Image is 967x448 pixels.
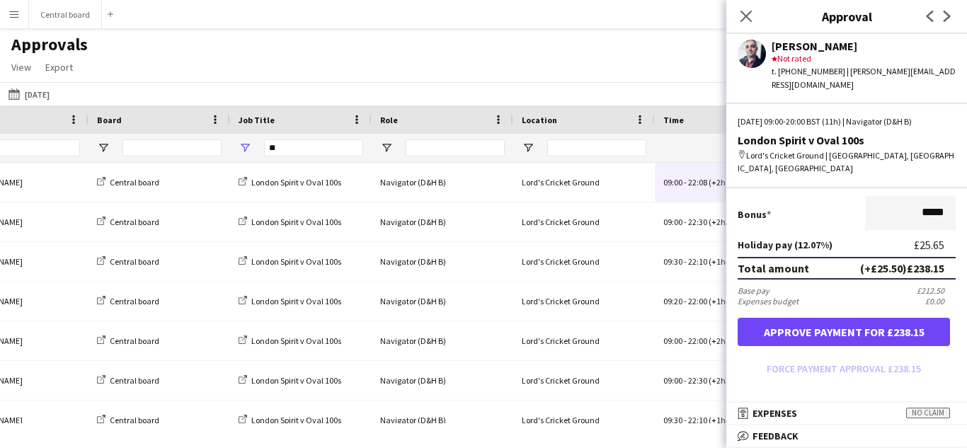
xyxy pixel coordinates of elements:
[251,256,341,267] span: London Spirit v Oval 100s
[97,375,159,386] a: Central board
[372,321,513,360] div: Navigator (D&H B)
[684,375,687,386] span: -
[29,1,102,28] button: Central board
[906,408,950,418] span: No claim
[684,335,687,346] span: -
[6,86,52,103] button: [DATE]
[45,61,73,74] span: Export
[914,239,956,251] div: £25.65
[239,217,341,227] a: London Spirit v Oval 100s
[709,256,745,267] span: (+1h40m)
[513,202,655,241] div: Lord's Cricket Ground
[97,296,159,306] a: Central board
[663,217,682,227] span: 09:00
[709,217,745,227] span: (+2h30m)
[738,149,956,175] div: Lord's Cricket Ground | [GEOGRAPHIC_DATA], [GEOGRAPHIC_DATA], [GEOGRAPHIC_DATA]
[513,242,655,281] div: Lord's Cricket Ground
[522,142,534,154] button: Open Filter Menu
[522,115,557,125] span: Location
[122,139,222,156] input: Board Filter Input
[663,256,682,267] span: 09:30
[239,142,251,154] button: Open Filter Menu
[513,282,655,321] div: Lord's Cricket Ground
[513,361,655,400] div: Lord's Cricket Ground
[372,282,513,321] div: Navigator (D&H B)
[688,177,707,188] span: 22:08
[709,335,728,346] span: (+2h)
[380,115,398,125] span: Role
[547,139,646,156] input: Location Filter Input
[738,134,956,147] div: London Spirit v Oval 100s
[738,115,956,128] div: [DATE] 09:00-20:00 BST (11h) | Navigator (D&H B)
[6,58,37,76] a: View
[772,40,956,52] div: [PERSON_NAME]
[738,261,809,275] div: Total amount
[663,335,682,346] span: 09:00
[251,335,341,346] span: London Spirit v Oval 100s
[239,177,341,188] a: London Spirit v Oval 100s
[738,296,799,306] div: Expenses budget
[251,296,341,306] span: London Spirit v Oval 100s
[97,256,159,267] a: Central board
[110,296,159,306] span: Central board
[11,61,31,74] span: View
[110,375,159,386] span: Central board
[406,139,505,156] input: Role Filter Input
[684,256,687,267] span: -
[753,430,799,442] span: Feedback
[239,375,341,386] a: London Spirit v Oval 100s
[372,202,513,241] div: Navigator (D&H B)
[726,7,967,25] h3: Approval
[860,261,944,275] div: (+£25.50) £238.15
[772,52,956,65] div: Not rated
[688,217,707,227] span: 22:30
[513,321,655,360] div: Lord's Cricket Ground
[239,335,341,346] a: London Spirit v Oval 100s
[97,142,110,154] button: Open Filter Menu
[663,296,682,306] span: 09:20
[239,256,341,267] a: London Spirit v Oval 100s
[513,163,655,202] div: Lord's Cricket Ground
[738,208,771,221] label: Bonus
[97,115,122,125] span: Board
[688,375,707,386] span: 22:30
[688,256,707,267] span: 22:10
[251,177,341,188] span: London Spirit v Oval 100s
[40,58,79,76] a: Export
[239,296,341,306] a: London Spirit v Oval 100s
[709,296,745,306] span: (+1h40m)
[726,425,967,447] mat-expansion-panel-header: Feedback
[738,285,769,296] div: Base pay
[738,318,950,346] button: Approve payment for £238.15
[251,217,341,227] span: London Spirit v Oval 100s
[110,217,159,227] span: Central board
[110,177,159,188] span: Central board
[663,375,682,386] span: 09:00
[513,401,655,440] div: Lord's Cricket Ground
[772,65,956,91] div: t. [PHONE_NUMBER] | [PERSON_NAME][EMAIL_ADDRESS][DOMAIN_NAME]
[372,401,513,440] div: Navigator (D&H B)
[684,296,687,306] span: -
[925,296,956,306] div: £0.00
[709,177,740,188] span: (+2h8m)
[726,403,967,424] mat-expansion-panel-header: ExpensesNo claim
[380,142,393,154] button: Open Filter Menu
[372,242,513,281] div: Navigator (D&H B)
[110,335,159,346] span: Central board
[97,177,159,188] a: Central board
[738,239,832,251] label: Holiday pay (12.07%)
[110,256,159,267] span: Central board
[372,163,513,202] div: Navigator (D&H B)
[684,177,687,188] span: -
[97,335,159,346] a: Central board
[97,217,159,227] a: Central board
[688,296,707,306] span: 22:00
[239,115,275,125] span: Job Title
[684,217,687,227] span: -
[688,335,707,346] span: 22:00
[372,361,513,400] div: Navigator (D&H B)
[709,375,745,386] span: (+2h30m)
[753,407,797,420] span: Expenses
[264,139,363,156] input: Job Title Filter Input
[251,375,341,386] span: London Spirit v Oval 100s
